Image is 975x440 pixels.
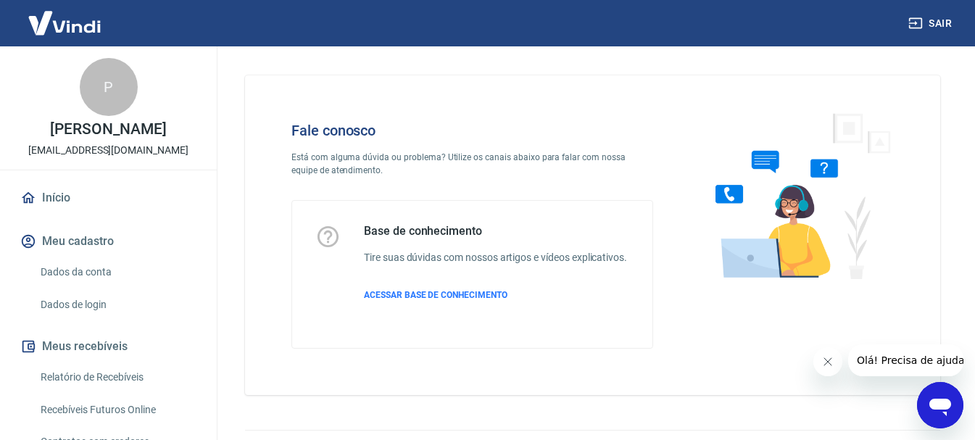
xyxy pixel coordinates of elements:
[17,225,199,257] button: Meu cadastro
[291,151,653,177] p: Está com alguma dúvida ou problema? Utilize os canais abaixo para falar com nossa equipe de atend...
[686,99,907,292] img: Fale conosco
[35,257,199,287] a: Dados da conta
[80,58,138,116] div: P
[17,331,199,362] button: Meus recebíveis
[364,290,507,300] span: ACESSAR BASE DE CONHECIMENTO
[905,10,958,37] button: Sair
[917,382,963,428] iframe: Botão para abrir a janela de mensagens
[848,344,963,376] iframe: Mensagem da empresa
[364,224,627,238] h5: Base de conhecimento
[50,122,166,137] p: [PERSON_NAME]
[364,289,627,302] a: ACESSAR BASE DE CONHECIMENTO
[364,250,627,265] h6: Tire suas dúvidas com nossos artigos e vídeos explicativos.
[17,182,199,214] a: Início
[291,122,653,139] h4: Fale conosco
[35,362,199,392] a: Relatório de Recebíveis
[17,1,112,45] img: Vindi
[35,290,199,320] a: Dados de login
[813,347,842,376] iframe: Fechar mensagem
[35,395,199,425] a: Recebíveis Futuros Online
[28,143,188,158] p: [EMAIL_ADDRESS][DOMAIN_NAME]
[9,10,122,22] span: Olá! Precisa de ajuda?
